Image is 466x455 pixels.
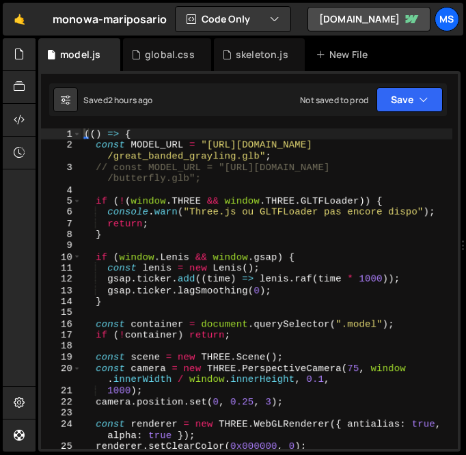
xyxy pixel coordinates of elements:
[236,48,288,61] div: skeleton.js
[307,7,430,31] a: [DOMAIN_NAME]
[83,94,153,106] div: Saved
[41,229,81,240] div: 8
[41,441,81,452] div: 25
[53,11,167,27] div: monowa-mariposario
[41,307,81,318] div: 15
[41,340,81,351] div: 18
[41,329,81,340] div: 17
[176,7,290,31] button: Code Only
[41,363,81,385] div: 20
[41,184,81,195] div: 4
[41,396,81,407] div: 22
[41,218,81,229] div: 7
[376,87,443,112] button: Save
[41,407,81,418] div: 23
[108,94,153,106] div: 2 hours ago
[145,48,195,61] div: global.css
[41,162,81,184] div: 3
[3,3,36,36] a: 🤙
[316,48,373,61] div: New File
[41,273,81,284] div: 12
[41,352,81,363] div: 19
[41,419,81,441] div: 24
[41,285,81,296] div: 13
[41,296,81,307] div: 14
[435,7,459,31] a: ms
[41,251,81,262] div: 10
[60,48,100,61] div: model.js
[41,128,81,139] div: 1
[41,240,81,251] div: 9
[41,262,81,273] div: 11
[41,139,81,162] div: 2
[300,94,368,106] div: Not saved to prod
[41,385,81,396] div: 21
[41,206,81,217] div: 6
[41,195,81,206] div: 5
[41,318,81,329] div: 16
